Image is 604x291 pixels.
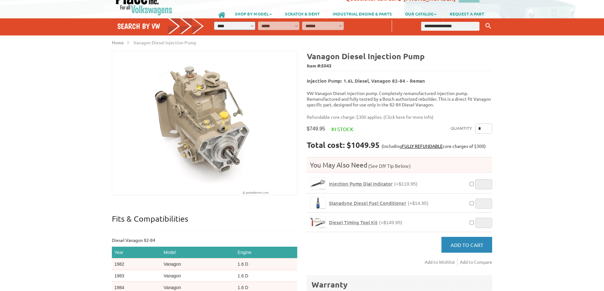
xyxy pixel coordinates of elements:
p: Diesel Vanagon 82-84 [112,237,297,244]
span: (+$119.95) [394,181,417,187]
td: Vanagon [161,270,235,282]
button: Keyword Search [484,21,493,31]
td: Vanagon [161,258,235,270]
span: $749.95 [307,126,325,132]
a: SHOP BY MODEL [228,8,278,19]
h4: You May Also Need [307,161,492,169]
img: Diesel Timing Tool Kit [310,216,325,228]
span: Item #: [307,61,492,71]
button: Add to Cart [441,237,492,253]
a: Diesel Timing Tool Kit(+$149.95) [329,219,402,225]
img: Vanagon Diesel Injection Pump [112,51,297,195]
th: Engine [235,247,297,258]
span: (See DIY Tip Below) [367,163,411,169]
a: Diesel Timing Tool Kit [310,216,326,228]
a: SCRATCH & DENT [279,8,326,19]
span: Injection Pump Dial Indicator [329,180,393,187]
td: 1983 [112,270,161,282]
span: Diesel Timing Tool Kit [329,219,377,225]
a: Stanadyne Diesel Fuel Conditioner [310,197,326,209]
a: OUR CATALOG [399,8,443,19]
strong: Total cost: $1049.95 [307,140,380,150]
a: Click here for more info [385,114,432,120]
a: REQUEST A PART [443,8,491,19]
span: Add to Cart [451,242,483,248]
span: (including core charges of $300) [382,143,486,149]
td: 1.6 D [235,258,297,270]
p: Fits & Compatibilities [112,214,297,231]
div: Warranty [312,279,487,290]
a: Add to Wishlist [425,258,458,266]
th: Model [161,247,235,258]
span: (+$14.95) [408,200,428,206]
span: 5043 [321,63,331,68]
b: Injection Pump: 1.6L Diesel, Vanagon 82-84 - Reman [307,78,425,84]
a: Stanadyne Diesel Fuel Conditioner(+$14.95) [329,200,428,206]
a: FULLY REFUNDABLE [402,143,443,149]
p: Refundable core charge: $300 applies. ( ) [307,114,487,120]
td: 1.6 D [235,270,297,282]
img: Stanadyne Diesel Fuel Conditioner [310,197,325,209]
th: Year [112,247,161,258]
span: In stock [331,126,353,132]
img: Injection Pump Dial Indicator [310,178,325,189]
span: Vanagon Diesel Injection Pump [133,40,196,45]
span: (+$149.95) [379,220,402,225]
b: Vanagon Diesel Injection Pump [307,51,425,61]
a: INDUSTRIAL ENGINE & PARTS [326,8,398,19]
label: Quantity [451,123,472,134]
td: 1982 [112,258,161,270]
span: Stanadyne Diesel Fuel Conditioner [329,200,406,206]
a: Home [112,40,124,45]
h4: Search by VW [117,22,204,31]
a: Injection Pump Dial Indicator [310,177,326,190]
a: Injection Pump Dial Indicator(+$119.95) [329,181,417,187]
p: VW Vanagon Diesel injection pump. Completely remanufactured injection pump. Remanufactured and fu... [307,90,492,107]
a: Add to Compare [460,258,492,266]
